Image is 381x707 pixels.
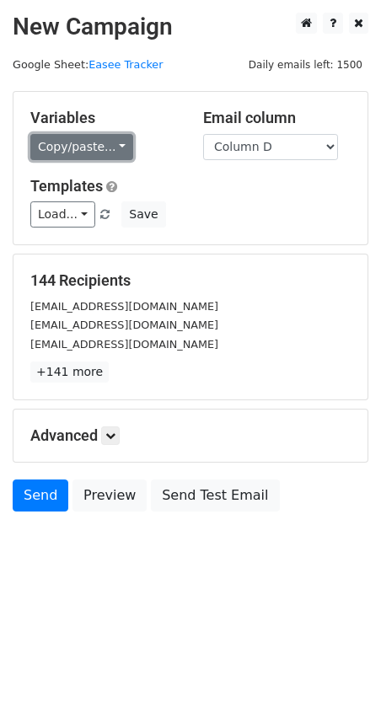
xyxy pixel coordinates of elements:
h2: New Campaign [13,13,368,41]
h5: Email column [203,109,351,127]
h5: 144 Recipients [30,271,351,290]
a: Load... [30,201,95,228]
a: Send Test Email [151,479,279,512]
a: Copy/paste... [30,134,133,160]
a: Send [13,479,68,512]
a: +141 more [30,362,109,383]
a: Preview [72,479,147,512]
iframe: Chat Widget [297,626,381,707]
small: Google Sheet: [13,58,163,71]
h5: Variables [30,109,178,127]
span: Daily emails left: 1500 [243,56,368,74]
small: [EMAIL_ADDRESS][DOMAIN_NAME] [30,300,218,313]
h5: Advanced [30,426,351,445]
button: Save [121,201,165,228]
a: Daily emails left: 1500 [243,58,368,71]
a: Easee Tracker [89,58,163,71]
a: Templates [30,177,103,195]
small: [EMAIL_ADDRESS][DOMAIN_NAME] [30,338,218,351]
small: [EMAIL_ADDRESS][DOMAIN_NAME] [30,319,218,331]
